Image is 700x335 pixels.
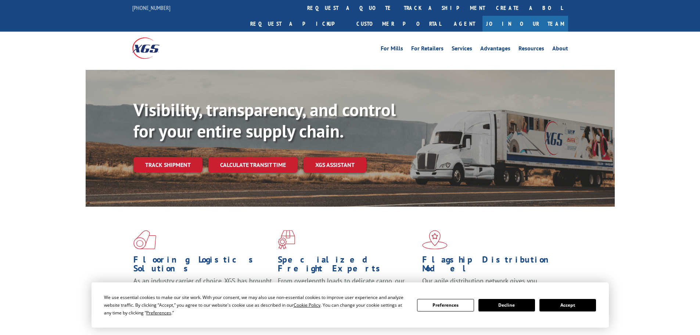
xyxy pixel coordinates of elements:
[132,4,170,11] a: [PHONE_NUMBER]
[146,310,171,316] span: Preferences
[133,277,272,303] span: As an industry carrier of choice, XGS has brought innovation and dedication to flooring logistics...
[480,46,510,54] a: Advantages
[422,255,561,277] h1: Flagship Distribution Model
[104,293,408,317] div: We use essential cookies to make our site work. With your consent, we may also use non-essential ...
[482,16,568,32] a: Join Our Team
[133,255,272,277] h1: Flooring Logistics Solutions
[91,282,609,328] div: Cookie Consent Prompt
[411,46,444,54] a: For Retailers
[452,46,472,54] a: Services
[422,277,557,294] span: Our agile distribution network gives you nationwide inventory management on demand.
[245,16,351,32] a: Request a pickup
[446,16,482,32] a: Agent
[133,98,396,142] b: Visibility, transparency, and control for your entire supply chain.
[539,299,596,311] button: Accept
[294,302,320,308] span: Cookie Policy
[278,255,417,277] h1: Specialized Freight Experts
[133,230,156,249] img: xgs-icon-total-supply-chain-intelligence-red
[552,46,568,54] a: About
[304,157,366,173] a: XGS ASSISTANT
[381,46,403,54] a: For Mills
[278,230,295,249] img: xgs-icon-focused-on-flooring-red
[478,299,535,311] button: Decline
[278,277,417,309] p: From overlength loads to delicate cargo, our experienced staff knows the best way to move your fr...
[417,299,474,311] button: Preferences
[518,46,544,54] a: Resources
[133,157,202,172] a: Track shipment
[422,230,448,249] img: xgs-icon-flagship-distribution-model-red
[351,16,446,32] a: Customer Portal
[208,157,298,173] a: Calculate transit time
